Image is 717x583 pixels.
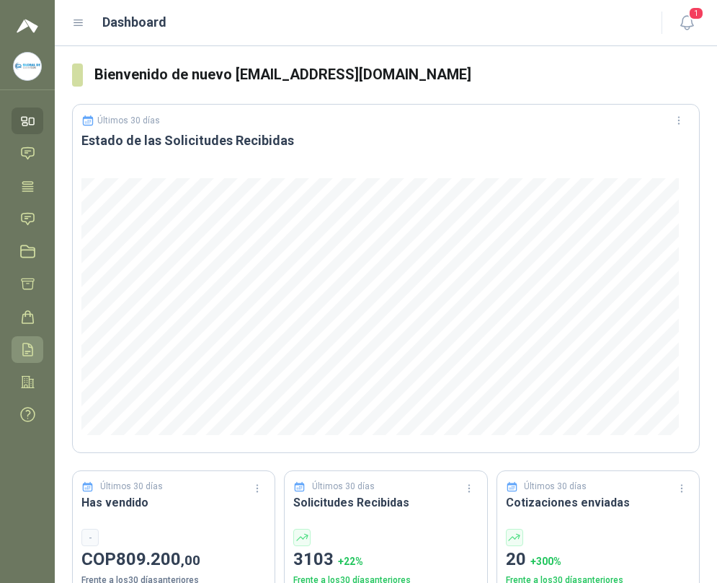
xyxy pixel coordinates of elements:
[312,480,375,494] p: Últimos 30 días
[181,552,200,569] span: ,00
[102,12,166,32] h1: Dashboard
[81,529,99,546] div: -
[506,494,690,512] h3: Cotizaciones enviadas
[100,480,163,494] p: Últimos 30 días
[524,480,587,494] p: Últimos 30 días
[530,556,561,567] span: + 300 %
[14,53,41,80] img: Company Logo
[81,132,690,149] h3: Estado de las Solicitudes Recibidas
[674,10,700,36] button: 1
[338,556,363,567] span: + 22 %
[506,546,690,574] p: 20
[81,546,266,574] p: COP
[688,6,704,20] span: 1
[293,494,478,512] h3: Solicitudes Recibidas
[81,494,266,512] h3: Has vendido
[94,63,700,86] h3: Bienvenido de nuevo [EMAIL_ADDRESS][DOMAIN_NAME]
[293,546,478,574] p: 3103
[97,115,160,126] p: Últimos 30 días
[17,17,38,35] img: Logo peakr
[116,549,200,569] span: 809.200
